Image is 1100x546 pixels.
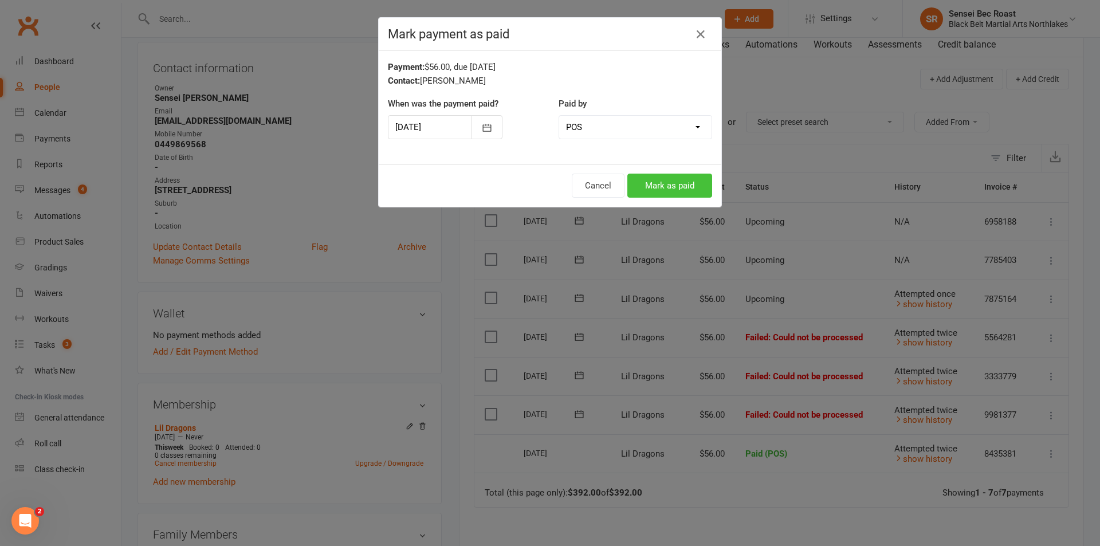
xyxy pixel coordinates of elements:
label: When was the payment paid? [388,97,498,111]
iframe: Intercom live chat [11,507,39,535]
button: Mark as paid [627,174,712,198]
strong: Contact: [388,76,420,86]
label: Paid by [559,97,587,111]
button: Close [692,25,710,44]
span: 2 [35,507,44,516]
div: [PERSON_NAME] [388,74,712,88]
strong: Payment: [388,62,425,72]
h4: Mark payment as paid [388,27,712,41]
div: $56.00, due [DATE] [388,60,712,74]
button: Cancel [572,174,624,198]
